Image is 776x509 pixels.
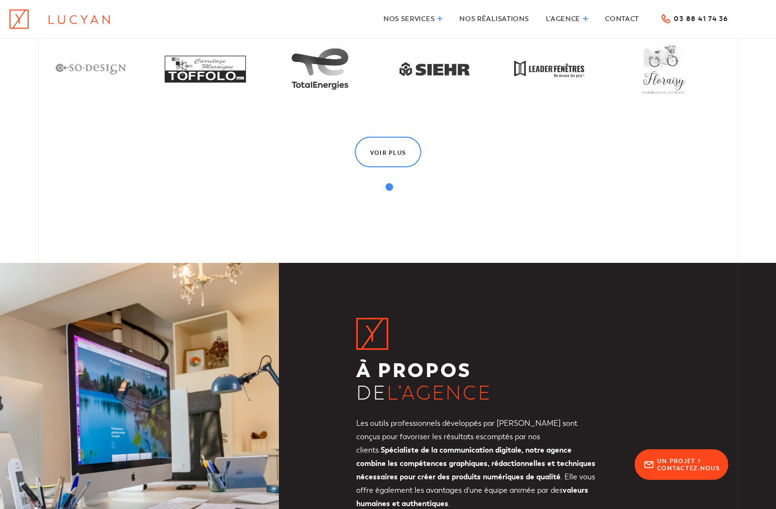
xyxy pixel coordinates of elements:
[605,15,639,23] span: Contact
[383,13,443,25] a: Nos services
[370,150,406,156] span: Voir plus
[459,15,529,23] span: Nos réalisations
[383,15,435,23] span: Nos services
[635,449,728,480] a: Un projet ?Contactez-nous
[459,13,529,25] a: Nos réalisations
[657,457,720,472] span: Un projet ? Contactez-nous
[546,15,581,23] span: L’agence
[660,12,728,24] a: 03 88 41 74 36
[605,13,639,25] a: Contact
[355,137,422,167] a: Voir plus
[674,15,728,22] span: 03 88 41 74 36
